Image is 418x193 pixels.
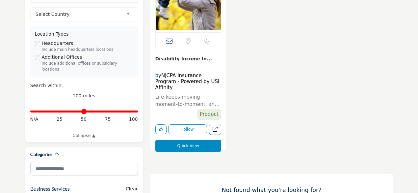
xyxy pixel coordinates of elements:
a: Collapse ▲ [30,132,138,139]
button: Like product [155,124,167,134]
a: NJCPA Insurance Program - Powered by USI Affinity [155,73,220,90]
input: Search Category [30,162,138,176]
div: Location Types [35,31,133,38]
span: N/A [30,116,39,123]
button: Business Services [30,185,70,193]
h4: by [155,73,221,90]
span: 100 miles [73,93,95,98]
buton: Clear [126,185,138,192]
span: 25 [57,116,63,123]
span: Select Country [36,10,124,18]
div: Include main headquarters locations [42,47,133,53]
label: Headquarters [42,40,73,47]
span: 75 [105,116,111,123]
a: Life keeps moving moment-to-moment, and we somehow make everything work as we go. When it comes t... [155,93,221,108]
h3: Disability Income Insurance [155,55,221,62]
label: Additional Offices [42,54,82,61]
a: Open for more info [155,56,212,61]
div: Include additional offices or subsidiary locations [42,61,133,73]
span: 100 [129,116,138,123]
span: 50 [81,116,87,123]
span: Product [197,109,221,120]
h2: Categories [30,151,52,158]
a: Redirect to product URL [209,124,221,135]
div: Search within: [30,82,138,89]
button: Follow [168,124,207,134]
button: Quick View [155,140,221,152]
